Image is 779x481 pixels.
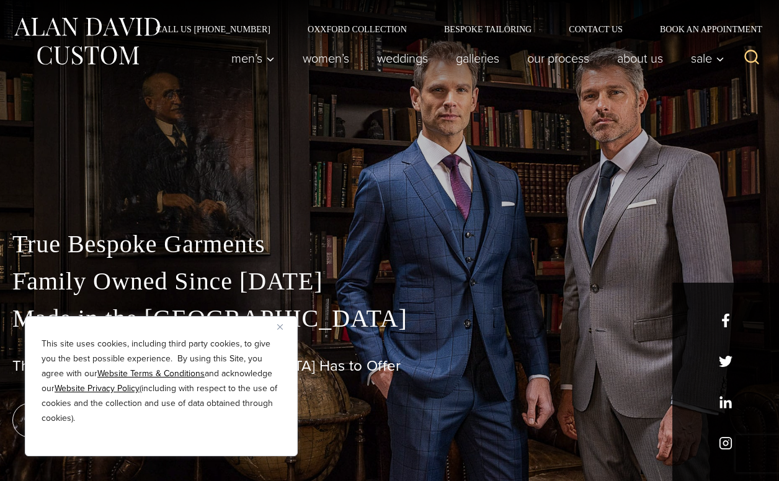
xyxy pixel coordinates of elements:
[277,319,292,334] button: Close
[289,25,425,33] a: Oxxford Collection
[277,324,283,330] img: Close
[97,367,205,380] a: Website Terms & Conditions
[42,337,281,426] p: This site uses cookies, including third party cookies, to give you the best possible experience. ...
[218,46,731,71] nav: Primary Navigation
[737,43,767,73] button: View Search Form
[12,403,186,438] a: book an appointment
[550,25,641,33] a: Contact Us
[603,46,677,71] a: About Us
[425,25,550,33] a: Bespoke Tailoring
[641,25,767,33] a: Book an Appointment
[137,25,767,33] nav: Secondary Navigation
[12,14,161,69] img: Alan David Custom
[442,46,514,71] a: Galleries
[231,52,275,64] span: Men’s
[137,25,289,33] a: Call Us [PHONE_NUMBER]
[12,226,767,337] p: True Bespoke Garments Family Owned Since [DATE] Made in the [GEOGRAPHIC_DATA]
[514,46,603,71] a: Our Process
[289,46,363,71] a: Women’s
[12,357,767,375] h1: The Best Custom Suits [GEOGRAPHIC_DATA] Has to Offer
[363,46,442,71] a: weddings
[55,382,140,395] a: Website Privacy Policy
[691,52,724,64] span: Sale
